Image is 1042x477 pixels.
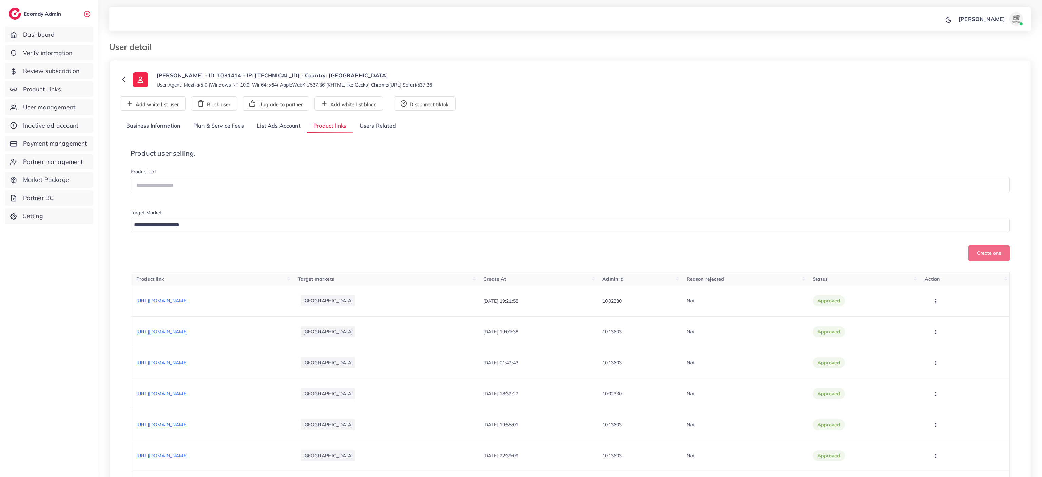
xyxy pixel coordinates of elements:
p: [DATE] 18:32:22 [483,389,518,398]
p: [PERSON_NAME] [959,15,1005,23]
p: [DATE] 01:42:43 [483,359,518,367]
a: Product Links [5,81,93,97]
span: [URL][DOMAIN_NAME] [136,360,188,366]
a: Market Package [5,172,93,188]
span: User management [23,103,75,112]
span: [URL][DOMAIN_NAME] [136,298,188,304]
span: Action [925,276,940,282]
span: Reason rejected [687,276,724,282]
p: 1013603 [602,452,622,460]
span: Product link [136,276,164,282]
p: [DATE] 19:21:58 [483,297,518,305]
button: Upgrade to partner [243,96,309,111]
li: [GEOGRAPHIC_DATA] [301,295,356,306]
a: Partner BC [5,190,93,206]
p: 1013603 [602,328,622,336]
span: [URL][DOMAIN_NAME] [136,422,188,428]
label: Product Url [131,168,156,175]
span: Product Links [23,85,61,94]
a: Plan & Service Fees [187,119,250,133]
p: [DATE] 19:09:38 [483,328,518,336]
span: approved [817,297,840,304]
span: approved [817,359,840,366]
a: Partner management [5,154,93,170]
a: Verify information [5,45,93,61]
span: [URL][DOMAIN_NAME] [136,453,188,459]
p: 1002330 [602,297,622,305]
p: [DATE] 19:55:01 [483,421,518,429]
img: ic-user-info.36bf1079.svg [133,72,148,87]
small: User Agent: Mozilla/5.0 (Windows NT 10.0; Win64; x64) AppleWebKit/537.36 (KHTML, like Gecko) Chro... [157,81,432,88]
span: N/A [687,360,695,366]
span: Market Package [23,175,69,184]
span: Setting [23,212,43,221]
span: N/A [687,298,695,304]
span: N/A [687,453,695,459]
button: Add white list block [314,96,383,111]
span: Inactive ad account [23,121,79,130]
button: Block user [191,96,237,111]
span: Partner management [23,157,83,166]
a: Business Information [120,119,187,133]
span: approved [817,452,840,459]
li: [GEOGRAPHIC_DATA] [301,357,356,368]
a: Payment management [5,136,93,151]
h2: Ecomdy Admin [24,11,63,17]
li: [GEOGRAPHIC_DATA] [301,450,356,461]
a: List Ads Account [250,119,307,133]
a: [PERSON_NAME]avatar [955,12,1026,26]
span: Create At [483,276,506,282]
span: N/A [687,390,695,397]
a: logoEcomdy Admin [9,8,63,20]
span: Dashboard [23,30,55,39]
p: 1013603 [602,359,622,367]
span: approved [817,421,840,428]
button: Add white list user [120,96,186,111]
span: [URL][DOMAIN_NAME] [136,390,188,397]
img: logo [9,8,21,20]
a: Inactive ad account [5,118,93,133]
label: Target Market [131,209,162,216]
span: Payment management [23,139,87,148]
a: User management [5,99,93,115]
a: Product links [307,119,353,133]
span: Review subscription [23,66,80,75]
h3: User detail [109,42,157,52]
span: N/A [687,422,695,428]
div: Search for option [131,218,1010,232]
span: approved [817,390,840,397]
a: Users Related [353,119,402,133]
a: Review subscription [5,63,93,79]
span: Verify information [23,49,73,57]
a: Dashboard [5,27,93,42]
span: Status [813,276,828,282]
h4: Product user selling. [131,149,1010,157]
span: Target markets [298,276,334,282]
p: [DATE] 22:39:09 [483,452,518,460]
p: 1013603 [602,421,622,429]
span: approved [817,328,840,335]
span: Partner BC [23,194,54,203]
button: Create one [968,245,1010,261]
button: Disconnect tiktok [394,96,456,111]
p: 1002330 [602,389,622,398]
span: Admin Id [602,276,624,282]
li: [GEOGRAPHIC_DATA] [301,326,356,337]
span: [URL][DOMAIN_NAME] [136,329,188,335]
span: N/A [687,329,695,335]
a: Setting [5,208,93,224]
img: avatar [1009,12,1023,26]
input: Search for option [132,220,1001,230]
li: [GEOGRAPHIC_DATA] [301,419,356,430]
li: [GEOGRAPHIC_DATA] [301,388,356,399]
p: [PERSON_NAME] - ID: 1031414 - IP: [TECHNICAL_ID] - Country: [GEOGRAPHIC_DATA] [157,71,432,79]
